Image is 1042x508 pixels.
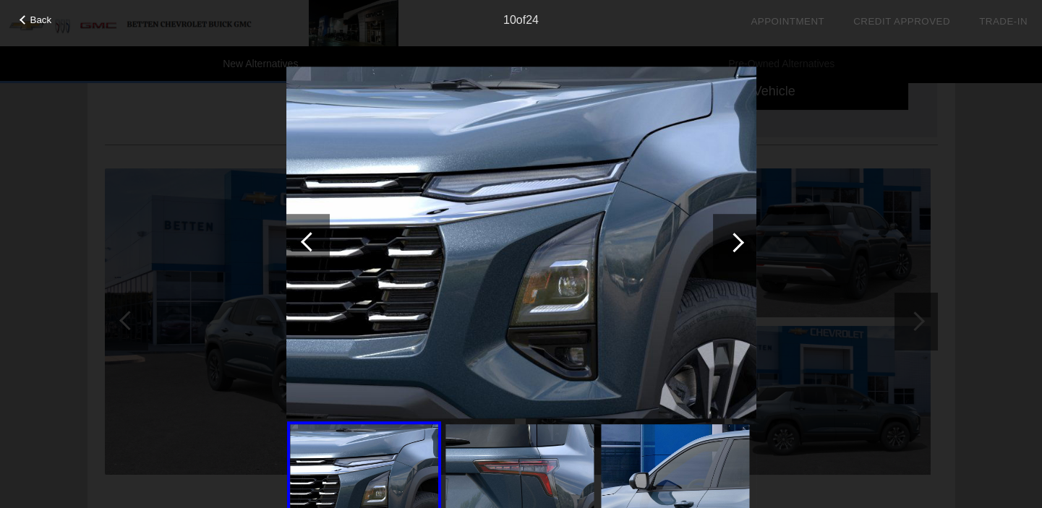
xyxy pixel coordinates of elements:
span: 10 [503,14,516,26]
a: Appointment [751,16,824,27]
img: 9fa2d57.jpg [286,66,756,419]
span: Back [30,14,52,25]
span: 24 [526,14,539,26]
a: Trade-In [979,16,1028,27]
a: Credit Approved [853,16,950,27]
